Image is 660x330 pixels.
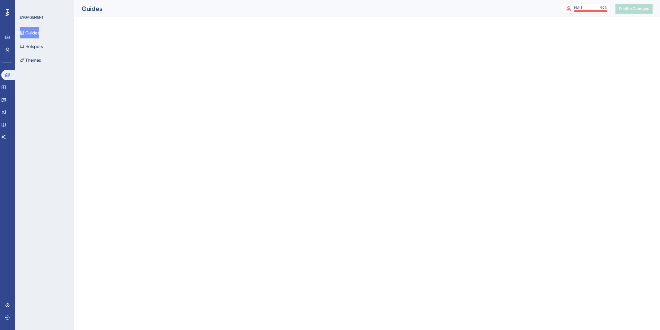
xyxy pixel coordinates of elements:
span: Publish Changes [619,6,649,11]
button: Hotspots [20,41,43,52]
div: 99 % [600,5,607,10]
div: ENGAGEMENT [20,15,43,20]
button: Publish Changes [615,4,653,14]
div: MAU [574,5,582,10]
button: Guides [20,27,39,38]
div: Guides [82,4,546,13]
button: Themes [20,55,41,66]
